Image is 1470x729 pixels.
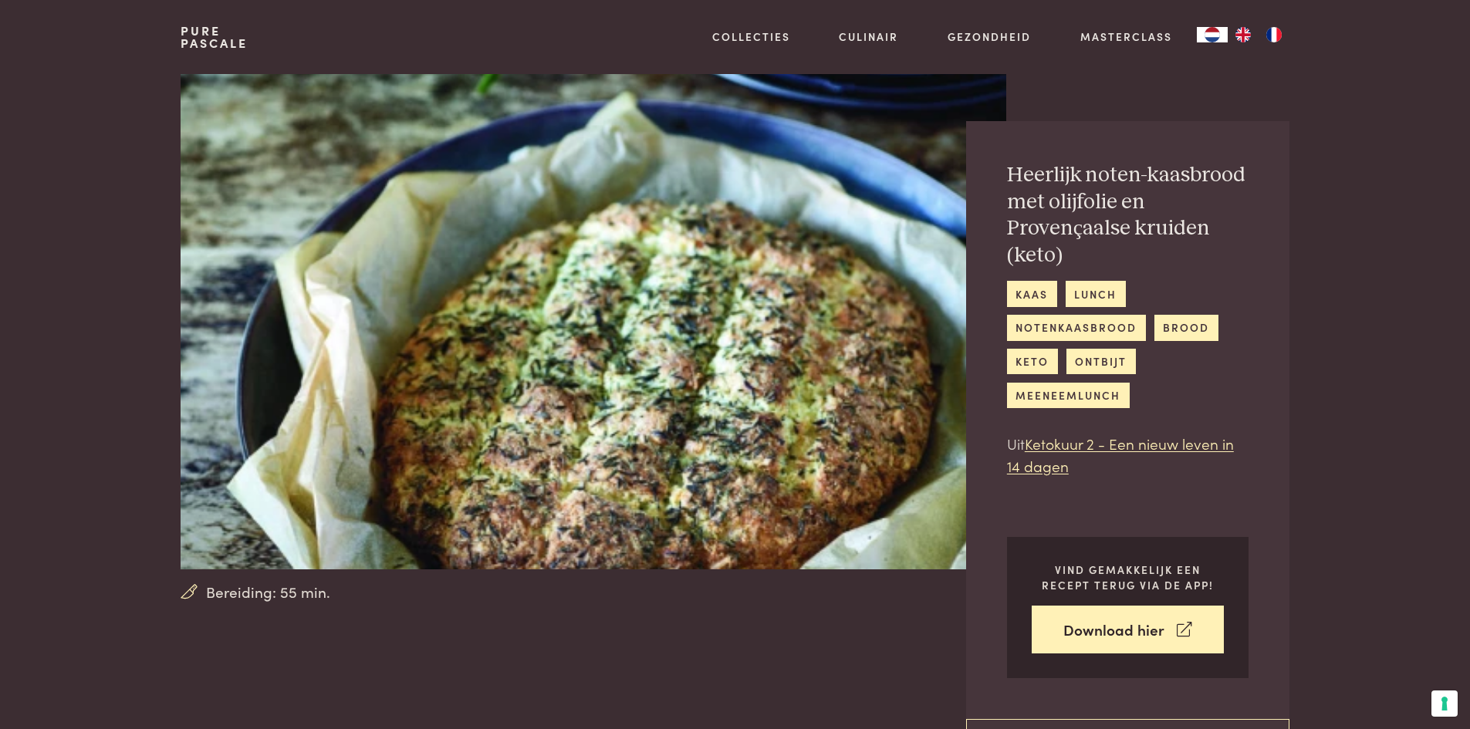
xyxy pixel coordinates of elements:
[181,74,1005,569] img: Heerlijk noten-kaasbrood met olijfolie en Provençaalse kruiden (keto)
[1080,29,1172,45] a: Masterclass
[206,581,330,603] span: Bereiding: 55 min.
[1066,281,1126,306] a: lunch
[1007,433,1234,476] a: Ketokuur 2 - Een nieuw leven in 14 dagen
[1431,690,1458,717] button: Uw voorkeuren voor toestemming voor trackingtechnologieën
[712,29,790,45] a: Collecties
[1007,383,1130,408] a: meeneemlunch
[1032,606,1224,654] a: Download hier
[1007,349,1058,374] a: keto
[1197,27,1228,42] a: NL
[1228,27,1289,42] ul: Language list
[948,29,1031,45] a: Gezondheid
[1032,562,1224,593] p: Vind gemakkelijk een recept terug via de app!
[1259,27,1289,42] a: FR
[1228,27,1259,42] a: EN
[1197,27,1289,42] aside: Language selected: Nederlands
[1007,315,1146,340] a: notenkaasbrood
[1007,433,1249,477] p: Uit
[1007,281,1057,306] a: kaas
[1154,315,1218,340] a: brood
[1066,349,1136,374] a: ontbijt
[839,29,898,45] a: Culinair
[181,25,248,49] a: PurePascale
[1007,162,1249,268] h2: Heerlijk noten-kaasbrood met olijfolie en Provençaalse kruiden (keto)
[1197,27,1228,42] div: Language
